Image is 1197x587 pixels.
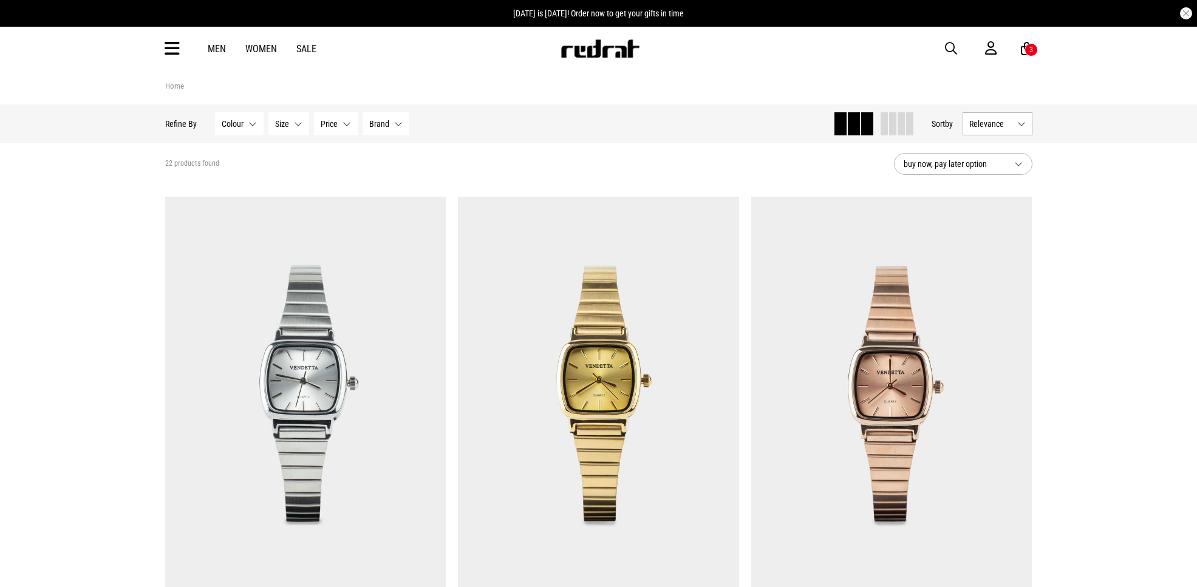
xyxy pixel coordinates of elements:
button: Brand [363,112,409,135]
span: Price [321,119,338,129]
div: 3 [1029,46,1033,54]
a: Women [245,43,277,55]
span: 22 products found [165,159,219,169]
a: Sale [296,43,316,55]
a: Home [165,81,184,90]
button: Colour [215,112,264,135]
span: Brand [369,119,389,129]
span: buy now, pay later option [904,157,1004,171]
button: Relevance [963,112,1032,135]
span: [DATE] is [DATE]! Order now to get your gifts in time [513,8,684,18]
button: Size [268,112,309,135]
span: by [945,119,953,129]
span: Relevance [969,119,1012,129]
button: Sortby [932,117,953,131]
button: Price [314,112,358,135]
a: Men [208,43,226,55]
p: Refine By [165,119,197,129]
span: Size [275,119,289,129]
a: 3 [1021,42,1032,55]
img: Redrat logo [560,39,640,58]
button: buy now, pay later option [894,153,1032,175]
span: Colour [222,119,244,129]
